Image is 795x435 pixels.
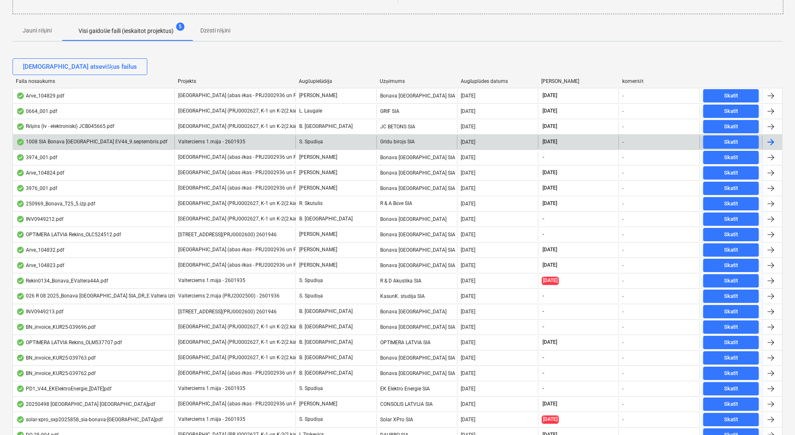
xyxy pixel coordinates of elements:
span: [DATE] [542,262,558,269]
button: Skatīt [703,367,759,380]
div: Faila nosaukums [16,78,171,84]
div: [DATE] [461,401,475,407]
div: Arve_104823.pdf [16,262,64,269]
div: Bonava [GEOGRAPHIC_DATA] SIA [376,259,457,272]
div: Skatīt [724,245,738,255]
p: B. [GEOGRAPHIC_DATA] [299,370,353,377]
div: Bonava [GEOGRAPHIC_DATA] SIA [376,166,457,180]
div: [DATE] [461,108,475,114]
div: [DATE] [461,247,475,253]
div: OCR pabeigts [16,401,25,407]
div: [DATE] [461,216,475,222]
button: Skatīt [703,166,759,180]
span: - [542,215,545,222]
div: [DATE] [461,93,475,99]
button: Skatīt [703,274,759,287]
span: [DATE] [542,123,558,130]
div: Bonava [GEOGRAPHIC_DATA] SIA [376,89,457,102]
div: Skatīt [724,261,738,270]
p: Visi gaidošie faili (ieskaitot projektus) [78,27,173,35]
div: Skatīt [724,415,738,425]
span: - [542,385,545,392]
span: - [542,308,545,315]
span: [DATE] [542,246,558,253]
button: Skatīt [703,320,759,334]
p: S. Spudiņa [299,385,323,392]
span: [DATE] [542,169,558,176]
div: Augšuplādes datums [461,78,535,85]
div: [DATE] [461,185,475,191]
span: Valterciems 1.māja - 2601935 [178,277,245,284]
div: R & A Būve SIA [376,197,457,210]
p: S. Spudiņa [299,292,323,300]
div: 026 R 08 2025_Bonava [GEOGRAPHIC_DATA] SIA_DR_Ē.Valtera izmaiņas.pdf [16,293,197,300]
div: - [622,324,623,330]
button: Skatīt [703,182,759,195]
div: OPTIMERA LATVIA Rekins_OLM537707.pdf [16,339,122,346]
button: Skatīt [703,397,759,411]
div: 3974_001.pdf [16,154,57,161]
div: Bonava [GEOGRAPHIC_DATA] SIA [376,228,457,241]
div: BN_invoice_KUR25-039762.pdf [16,370,96,377]
div: [DATE] [461,124,475,130]
div: - [622,93,623,99]
p: B. [GEOGRAPHIC_DATA] [299,323,353,330]
div: OCR pabeigts [16,139,25,145]
div: - [622,401,623,407]
button: Skatīt [703,259,759,272]
div: - [622,386,623,392]
div: PD1_V44_EKElektroEnergie_[DATE]pdf [16,385,111,392]
span: - [542,323,545,330]
div: Skatīt [724,384,738,394]
div: Augšupielādēja [299,78,373,85]
div: OCR pabeigts [16,385,25,392]
div: Skatīt [724,91,738,101]
span: Nīcgales iela (abas ēkas - PRJ2002936 un PRJ2002937) 2601965 [178,170,346,176]
div: Skatīt [724,276,738,286]
div: Bonava [GEOGRAPHIC_DATA] SIA [376,151,457,164]
p: [PERSON_NAME] [299,246,337,253]
div: - [622,309,623,315]
span: [DATE] [542,200,558,207]
span: Vienības gatve 24, E1 ēka(PRJ0002600) 2601946 [178,232,277,237]
div: - [622,124,623,130]
button: Skatīt [703,151,759,164]
button: Skatīt [703,197,759,210]
p: R. Skutulis [299,200,323,207]
p: B. [GEOGRAPHIC_DATA] [299,308,353,315]
p: Dzēsti rēķini [200,26,230,35]
div: Solar XPro SIA [376,413,457,426]
div: Rekin0134_Bonava_EValtera44A.pdf [16,277,108,284]
div: Skatīt [724,307,738,317]
button: Skatīt [703,135,759,149]
p: [PERSON_NAME] [299,92,337,99]
div: [DATE] [461,293,475,299]
div: Arve_104824.pdf [16,170,64,176]
div: R & D Akustika SIA [376,274,457,287]
span: Nīcgales iela (abas ēkas - PRJ2002936 un PRJ2002937) 2601965 [178,247,346,253]
span: Nīcgales iela (abas ēkas - PRJ2002936 un PRJ2002937) 2601965 [178,401,346,407]
p: [PERSON_NAME] [299,169,337,176]
div: - [622,201,623,207]
div: [DATE] [461,355,475,361]
div: OCR pabeigts [16,324,25,330]
div: [DATE] [461,278,475,284]
div: BN_invoice_KUR25-039696.pdf [16,324,96,330]
div: EK Elektro Energie SIA [376,382,457,395]
p: [PERSON_NAME] [299,154,337,161]
span: [DATE] [542,92,558,99]
span: Nīcgales iela (abas ēkas - PRJ2002936 un PRJ2002937) 2601965 [178,370,346,376]
div: Skatīt [724,292,738,301]
span: - [542,231,545,238]
button: Skatīt [703,120,759,133]
div: Skatīt [724,184,738,193]
span: Valterciems 2.māja (PRJ2002500) - 2601936 [178,293,280,299]
div: OPTIMERA LATVIA Rekins_OLC524512.pdf [16,231,121,238]
div: Arve_104829.pdf [16,92,64,99]
div: [DATE] [461,155,475,160]
span: - [542,154,545,161]
div: - [622,216,623,222]
div: Bonava [GEOGRAPHIC_DATA] SIA [376,182,457,195]
button: [DEMOGRAPHIC_DATA] atsevišķus failus [13,58,147,75]
div: OCR pabeigts [16,293,25,300]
